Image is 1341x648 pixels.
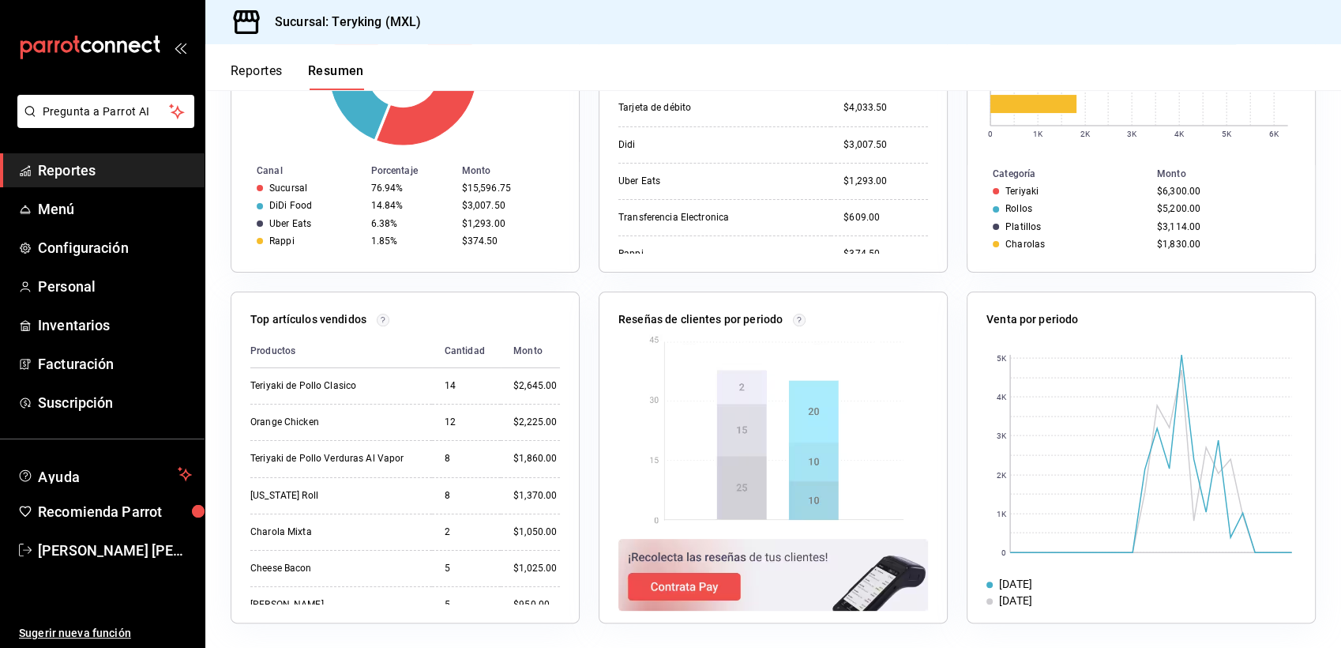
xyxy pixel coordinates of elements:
[269,200,312,211] div: DiDi Food
[445,452,488,465] div: 8
[618,247,776,261] div: Rappi
[308,63,364,90] button: Resumen
[250,334,432,368] th: Productos
[38,465,171,484] span: Ayuda
[250,526,408,539] div: Charola Mixta
[501,334,560,368] th: Monto
[370,235,449,247] div: 1.85%
[988,130,993,138] text: 0
[38,198,192,220] span: Menú
[445,489,488,503] div: 8
[370,200,449,211] div: 14.84%
[843,175,928,188] div: $1,293.00
[250,311,366,328] p: Top artículos vendidos
[38,237,192,258] span: Configuración
[43,104,170,120] span: Pregunta a Parrot AI
[618,211,776,224] div: Transferencia Electronica
[17,95,194,128] button: Pregunta a Parrot AI
[269,183,307,194] div: Sucursal
[462,235,554,247] div: $374.50
[38,276,192,297] span: Personal
[1005,203,1032,214] div: Rollos
[231,63,283,90] button: Reportes
[999,593,1032,609] div: [DATE]
[364,162,455,179] th: Porcentaje
[967,165,1151,183] th: Categoría
[269,235,295,247] div: Rappi
[1080,130,1091,138] text: 2K
[1005,221,1041,232] div: Platillos
[997,510,1007,518] text: 1K
[38,501,192,522] span: Recomienda Parrot
[250,598,408,612] div: [PERSON_NAME]
[445,526,488,539] div: 2
[997,354,1007,363] text: 5K
[250,379,408,393] div: Teriyaki de Pollo Clasico
[997,471,1007,480] text: 2K
[513,526,560,539] div: $1,050.00
[174,41,186,54] button: open_drawer_menu
[38,540,192,561] span: [PERSON_NAME] [PERSON_NAME]
[843,101,928,115] div: $4,033.50
[843,211,928,224] div: $609.00
[1157,186,1290,197] div: $6,300.00
[250,489,408,503] div: [US_STATE] Roll
[1222,130,1232,138] text: 5K
[462,200,554,211] div: $3,007.50
[513,379,560,393] div: $2,645.00
[1005,186,1039,197] div: Teriyaki
[986,311,1078,328] p: Venta por periodo
[250,416,408,429] div: Orange Chicken
[1157,239,1290,250] div: $1,830.00
[38,392,192,413] span: Suscripción
[445,416,488,429] div: 12
[618,138,776,152] div: Didi
[445,379,488,393] div: 14
[997,393,1007,401] text: 4K
[269,218,311,229] div: Uber Eats
[1127,130,1137,138] text: 3K
[618,175,776,188] div: Uber Eats
[618,101,776,115] div: Tarjeta de débito
[1174,130,1185,138] text: 4K
[231,162,364,179] th: Canal
[462,218,554,229] div: $1,293.00
[513,452,560,465] div: $1,860.00
[843,247,928,261] div: $374.50
[1005,239,1045,250] div: Charolas
[262,13,421,32] h3: Sucursal: Teryking (MXL)
[618,311,783,328] p: Reseñas de clientes por periodo
[370,183,449,194] div: 76.94%
[11,115,194,131] a: Pregunta a Parrot AI
[513,598,560,612] div: $950.00
[1151,165,1315,183] th: Monto
[250,562,408,575] div: Cheese Bacon
[513,416,560,429] div: $2,225.00
[1001,548,1006,557] text: 0
[1157,203,1290,214] div: $5,200.00
[231,63,364,90] div: navigation tabs
[370,218,449,229] div: 6.38%
[999,576,1032,593] div: [DATE]
[513,489,560,503] div: $1,370.00
[38,160,192,181] span: Reportes
[1033,130,1043,138] text: 1K
[462,183,554,194] div: $15,596.75
[456,162,579,179] th: Monto
[513,562,560,575] div: $1,025.00
[1157,221,1290,232] div: $3,114.00
[1269,130,1279,138] text: 6K
[250,452,408,465] div: Teriyaki de Pollo Verduras Al Vapor
[38,353,192,375] span: Facturación
[843,138,928,152] div: $3,007.50
[997,431,1007,440] text: 3K
[19,625,192,642] span: Sugerir nueva función
[445,562,488,575] div: 5
[432,334,501,368] th: Cantidad
[445,598,488,612] div: 5
[38,315,192,336] span: Inventarios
